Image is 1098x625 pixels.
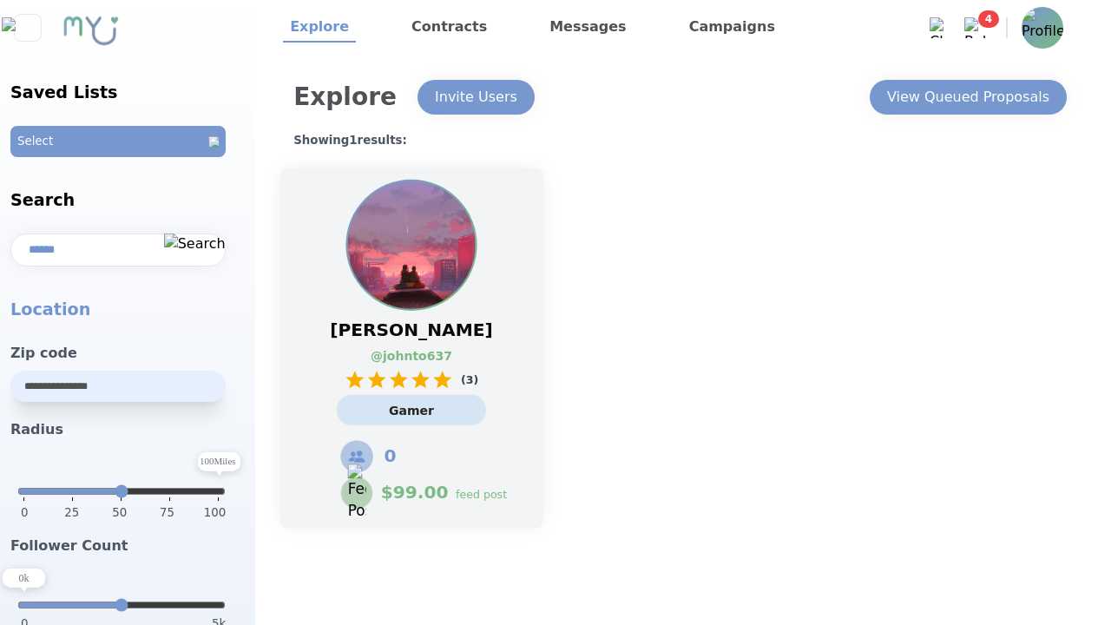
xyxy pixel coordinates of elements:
h2: Search [10,188,245,213]
div: View Queued Proposals [887,87,1049,108]
h3: Follower Count [10,536,245,556]
h3: Radius [10,419,245,440]
img: Feed Post [348,464,366,523]
span: [PERSON_NAME] [330,318,492,343]
button: Invite Users [418,80,535,115]
div: Invite Users [435,87,517,108]
p: Select [17,133,53,150]
span: Gamer [389,404,434,418]
p: Location [10,298,245,322]
img: Profile [348,181,476,309]
img: Followers [340,440,373,473]
span: 50 [112,504,127,529]
p: ( 3 ) [461,372,478,387]
text: 0 k [19,572,30,584]
span: 25 [64,504,79,529]
a: @ johnto637 [371,347,434,365]
button: View Queued Proposals [870,80,1067,115]
a: Explore [283,13,356,43]
img: Open [208,136,219,147]
text: 100 Miles [200,456,236,466]
span: 4 [978,10,999,28]
img: Chat [930,17,950,38]
h3: Zip code [10,343,245,364]
img: Bell [964,17,985,38]
a: Contracts [404,13,494,43]
a: Campaigns [682,13,782,43]
a: Messages [542,13,633,43]
p: feed post [456,488,507,503]
img: Close sidebar [2,17,53,38]
h1: Explore [293,79,397,115]
span: 0 [21,504,28,522]
button: SelectOpen [10,126,245,157]
span: 100 [204,504,226,529]
span: $ 99.00 [381,480,449,505]
h2: Saved Lists [10,81,245,105]
span: 75 [160,504,174,529]
img: Profile [1022,7,1063,49]
h1: Showing 1 results: [293,132,1074,149]
span: 0 [385,444,397,469]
